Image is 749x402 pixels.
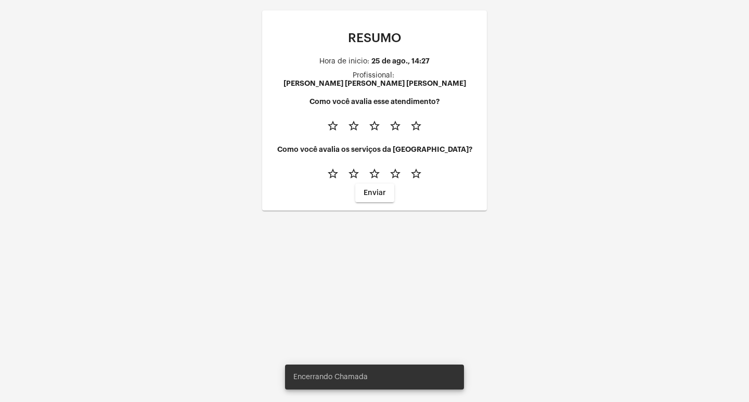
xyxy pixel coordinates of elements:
p: RESUMO [270,31,479,45]
mat-icon: star_border [327,167,339,180]
mat-icon: star_border [368,120,381,132]
h4: Como você avalia esse atendimento? [270,98,479,106]
div: 25 de ago., 14:27 [371,57,430,65]
div: Hora de inicio: [319,58,369,66]
mat-icon: star_border [327,120,339,132]
mat-icon: star_border [347,120,360,132]
span: Enviar [364,189,386,197]
div: [PERSON_NAME] [PERSON_NAME] [PERSON_NAME] [283,80,466,87]
mat-icon: star_border [389,120,402,132]
span: Encerrando Chamada [293,372,368,382]
h4: Como você avalia os serviços da [GEOGRAPHIC_DATA]? [270,146,479,153]
div: Profissional: [353,72,394,80]
mat-icon: star_border [347,167,360,180]
button: Enviar [355,184,394,202]
mat-icon: star_border [410,120,422,132]
mat-icon: star_border [368,167,381,180]
mat-icon: star_border [410,167,422,180]
mat-icon: star_border [389,167,402,180]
